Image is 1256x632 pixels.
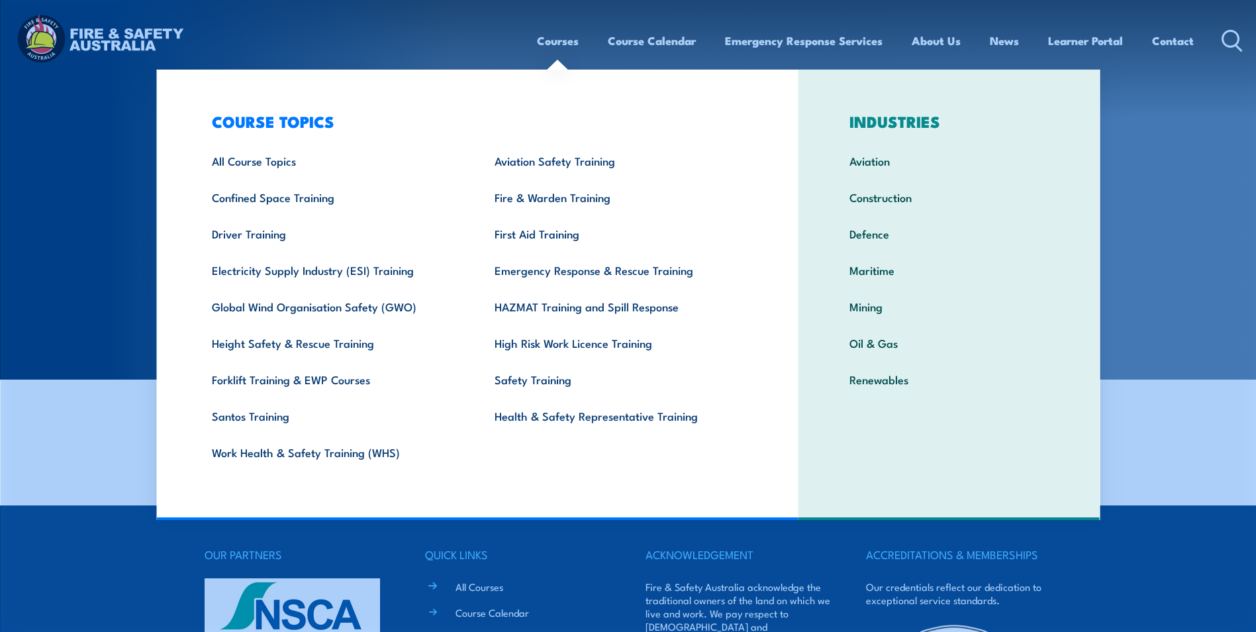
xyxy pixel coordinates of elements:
[608,23,696,58] a: Course Calendar
[191,325,474,361] a: Height Safety & Rescue Training
[191,361,474,397] a: Forklift Training & EWP Courses
[866,580,1051,607] p: Our credentials reflect our dedication to exceptional service standards.
[191,142,474,179] a: All Course Topics
[191,434,474,470] a: Work Health & Safety Training (WHS)
[191,215,474,252] a: Driver Training
[191,179,474,215] a: Confined Space Training
[829,361,1069,397] a: Renewables
[191,112,757,131] h3: COURSE TOPICS
[474,179,757,215] a: Fire & Warden Training
[829,142,1069,179] a: Aviation
[829,288,1069,325] a: Mining
[474,215,757,252] a: First Aid Training
[425,545,610,564] h4: QUICK LINKS
[646,545,831,564] h4: ACKNOWLEDGEMENT
[474,142,757,179] a: Aviation Safety Training
[829,215,1069,252] a: Defence
[205,545,390,564] h4: OUR PARTNERS
[537,23,579,58] a: Courses
[1048,23,1123,58] a: Learner Portal
[829,112,1069,131] h3: INDUSTRIES
[474,288,757,325] a: HAZMAT Training and Spill Response
[456,606,529,619] a: Course Calendar
[866,545,1051,564] h4: ACCREDITATIONS & MEMBERSHIPS
[474,361,757,397] a: Safety Training
[990,23,1019,58] a: News
[474,252,757,288] a: Emergency Response & Rescue Training
[829,252,1069,288] a: Maritime
[912,23,961,58] a: About Us
[474,397,757,434] a: Health & Safety Representative Training
[191,288,474,325] a: Global Wind Organisation Safety (GWO)
[474,325,757,361] a: High Risk Work Licence Training
[725,23,883,58] a: Emergency Response Services
[456,580,503,594] a: All Courses
[191,397,474,434] a: Santos Training
[829,325,1069,361] a: Oil & Gas
[829,179,1069,215] a: Construction
[1152,23,1194,58] a: Contact
[191,252,474,288] a: Electricity Supply Industry (ESI) Training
